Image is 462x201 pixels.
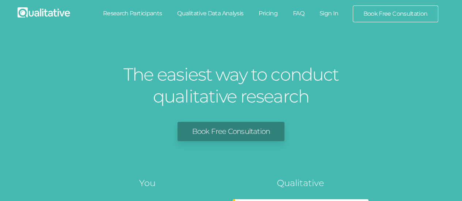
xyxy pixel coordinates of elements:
[95,5,170,22] a: Research Participants
[139,178,156,188] tspan: You
[18,7,70,18] img: Qualitative
[277,178,324,188] tspan: Qualitative
[312,5,346,22] a: Sign In
[285,5,312,22] a: FAQ
[122,63,341,107] h1: The easiest way to conduct qualitative research
[169,5,251,22] a: Qualitative Data Analysis
[353,6,438,22] a: Book Free Consultation
[251,5,285,22] a: Pricing
[177,122,285,141] a: Book Free Consultation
